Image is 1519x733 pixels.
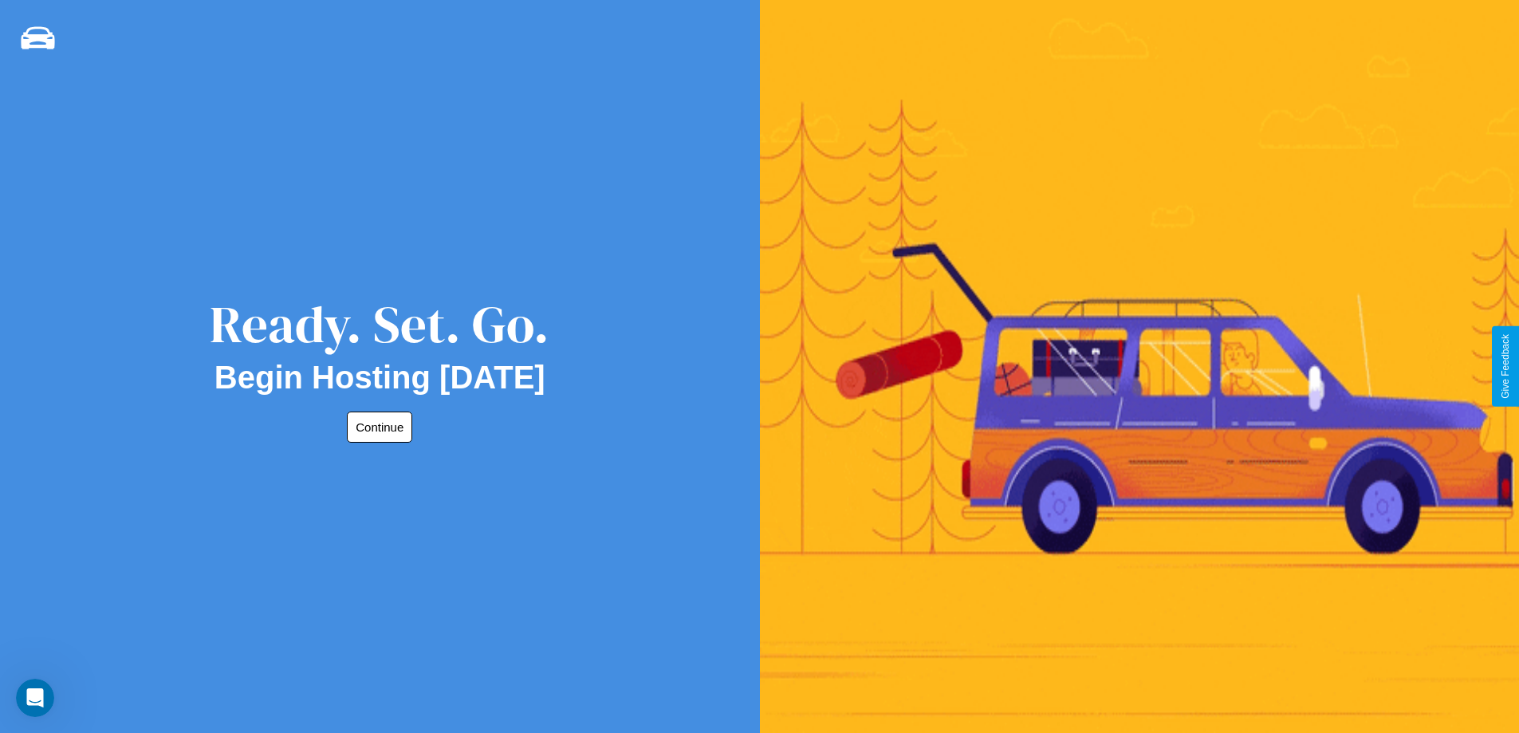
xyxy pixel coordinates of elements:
div: Give Feedback [1500,334,1511,399]
div: Ready. Set. Go. [210,289,549,360]
h2: Begin Hosting [DATE] [214,360,545,396]
iframe: Intercom live chat [16,679,54,717]
button: Continue [347,412,412,443]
